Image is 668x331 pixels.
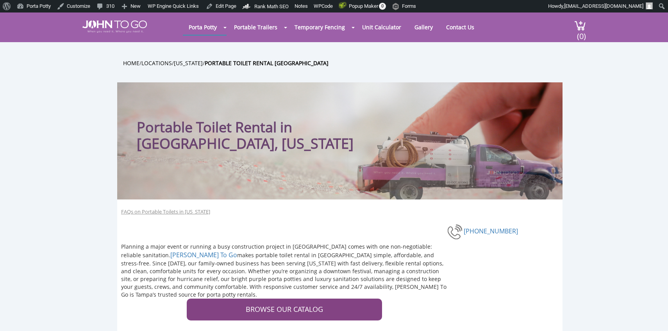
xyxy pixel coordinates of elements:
a: Locations [141,59,172,67]
a: Home [123,59,139,67]
a: FAQs on Portable Toilets in [US_STATE] [121,208,210,215]
button: Live Chat [637,300,668,331]
img: JOHN to go [82,20,147,33]
img: cart a [574,20,586,31]
a: Porta Potty [183,20,223,35]
a: [PERSON_NAME] To Go [170,251,237,259]
img: Truck [348,127,559,199]
a: Portable Toilet Rental [GEOGRAPHIC_DATA] [205,59,329,67]
span: With responsive customer service and 24/7 availability, [PERSON_NAME] To Go is Tampa’s trusted so... [121,283,447,298]
span: makes portable toilet rental in [GEOGRAPHIC_DATA] simple, affordable, and stress-free. [121,251,434,267]
a: Temporary Fencing [289,20,351,35]
span: Planning a major event or running a busy construction project in [GEOGRAPHIC_DATA] comes with one... [121,243,432,259]
img: phone-number [447,223,464,240]
a: Contact Us [440,20,480,35]
a: [PHONE_NUMBER] [464,227,518,235]
a: [US_STATE] [174,59,203,67]
ul: / / / [123,59,568,68]
a: Unit Calculator [356,20,407,35]
a: Gallery [409,20,439,35]
span: Since [DATE], our family-owned business has been serving [US_STATE] with fast delivery, flexible ... [121,260,443,275]
span: [EMAIL_ADDRESS][DOMAIN_NAME] [564,3,643,9]
span: Rank Math SEO [254,4,289,9]
span: Whether you’re organizing a downtown festival, managing a construction site, or preparing for hur... [121,267,441,290]
a: Portable Trailers [228,20,283,35]
a: BROWSE OUR CATALOG [187,299,382,320]
span: (0) [577,25,586,41]
h1: Portable Toilet Rental in [GEOGRAPHIC_DATA], [US_STATE] [137,98,389,152]
span: 0 [379,3,386,10]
